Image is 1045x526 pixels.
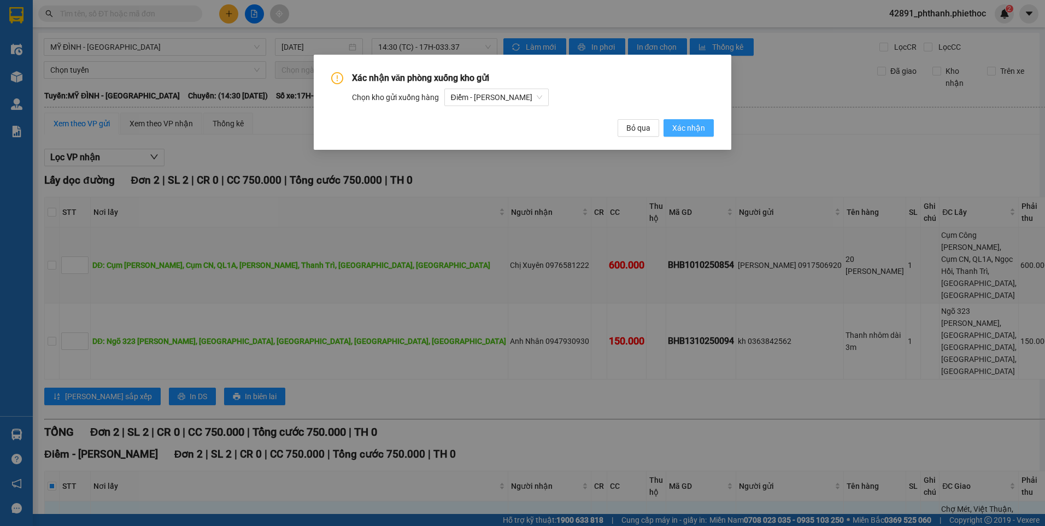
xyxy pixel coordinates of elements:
span: exclamation-circle [331,72,343,84]
button: Bỏ qua [618,119,659,137]
span: Điểm - Bùi Huy Bích [451,89,542,106]
span: Bỏ qua [626,122,650,134]
button: Xác nhận [664,119,714,137]
span: Xác nhận [672,122,705,134]
span: Xác nhận văn phòng xuống kho gửi [352,73,490,83]
div: Chọn kho gửi xuống hàng [352,89,714,106]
